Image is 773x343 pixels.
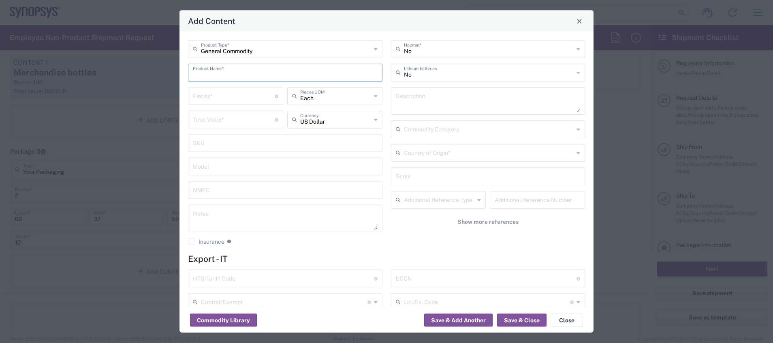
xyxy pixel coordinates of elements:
button: Close [574,15,585,27]
h4: Add Content [188,15,235,27]
button: Save & Add Another [424,314,493,327]
button: Save & Close [497,314,547,327]
button: Close [551,314,583,327]
button: Commodity Library [190,314,257,327]
span: Show more references [457,218,519,226]
h4: Export - IT [188,254,585,264]
label: Insurance [188,238,224,245]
